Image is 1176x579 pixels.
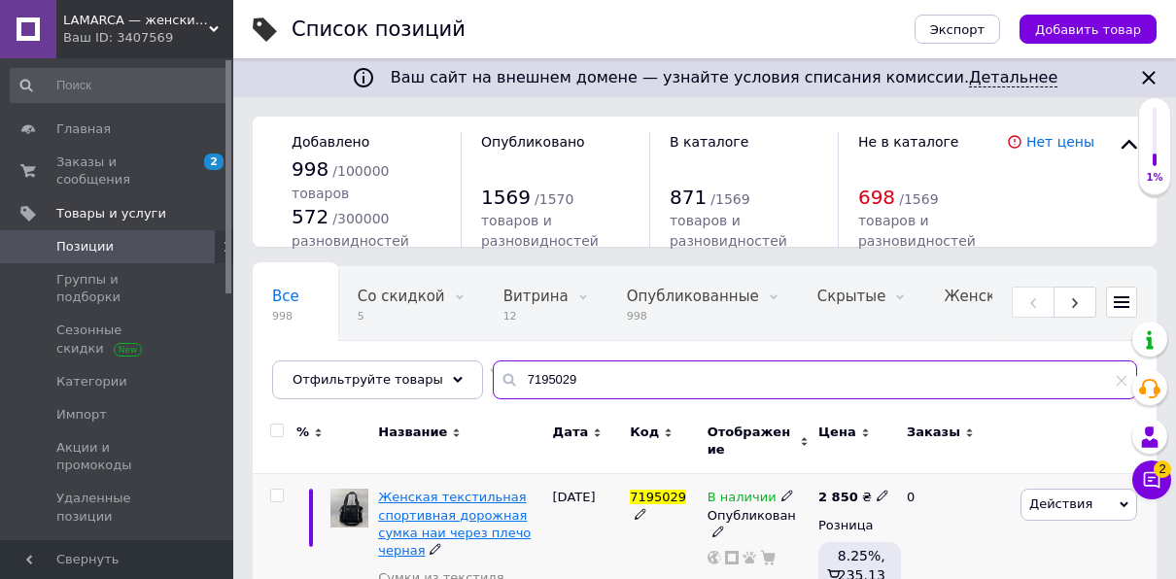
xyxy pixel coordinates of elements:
[481,213,599,248] span: товаров и разновидностей
[56,439,180,474] span: Акции и промокоды
[670,213,787,248] span: товаров и разновидностей
[670,134,748,150] span: В каталоге
[1029,496,1092,511] span: Действия
[56,120,111,138] span: Главная
[1026,134,1094,150] a: Нет цены
[56,373,127,391] span: Категории
[630,490,686,504] span: 7195029
[708,424,795,459] span: Отображение
[391,68,1058,87] span: Ваш сайт на внешнем домене — узнайте условия списания комиссии.
[330,489,368,527] img: Женская текстильная спортивная дорожная сумка наи через плечо черная
[358,309,445,324] span: 5
[710,191,749,207] span: / 1569
[818,490,858,504] b: 2 850
[670,186,707,209] span: 871
[296,424,309,441] span: %
[818,489,889,506] div: ₴
[481,134,585,150] span: Опубликовано
[292,211,409,249] span: / 300000 разновидностей
[56,238,114,255] span: Позиции
[1035,22,1141,37] span: Добавить товар
[56,271,180,306] span: Группы и подборки
[56,205,166,222] span: Товары и услуги
[553,424,589,441] span: Дата
[292,163,390,201] span: / 100000 товаров
[503,288,569,305] span: Витрина
[272,288,299,305] span: Все
[272,361,479,379] span: Автозаполнение характе...
[56,322,180,357] span: Сезонные скидки
[1154,459,1171,476] span: 2
[493,360,1137,399] input: Поиск по названию позиции, артикулу и поисковым запросам
[481,186,531,209] span: 1569
[627,288,759,305] span: Опубликованные
[535,191,573,207] span: / 1570
[817,288,886,305] span: Скрытые
[378,424,447,441] span: Название
[10,68,229,103] input: Поиск
[204,153,224,170] span: 2
[1139,171,1170,185] div: 1%
[358,288,445,305] span: Со скидкой
[292,19,466,40] div: Список позиций
[944,288,1138,305] span: Женские кожаные сумки
[630,424,659,441] span: Код
[708,490,777,510] span: В наличии
[56,406,107,424] span: Импорт
[708,507,809,542] div: Опубликован
[272,309,299,324] span: 998
[858,213,976,248] span: товаров и разновидностей
[907,424,960,441] span: Заказы
[63,29,233,47] div: Ваш ID: 3407569
[1137,66,1160,89] svg: Закрыть
[915,15,1000,44] button: Экспорт
[292,157,329,181] span: 998
[253,341,518,415] div: Автозаполнение характеристик
[292,134,369,150] span: Добавлено
[627,309,759,324] span: 998
[1020,15,1157,44] button: Добавить товар
[1132,460,1171,499] button: Чат с покупателем2
[969,68,1057,87] a: Детальнее
[858,186,895,209] span: 698
[293,372,443,387] span: Отфильтруйте товары
[63,12,209,29] span: LAMARCA — женские и мужские сумки, кошельки, рюкзаки, аксессуары
[56,490,180,525] span: Удаленные позиции
[930,22,985,37] span: Экспорт
[899,191,938,207] span: / 1569
[858,134,959,150] span: Не в каталоге
[378,490,531,558] a: Женская текстильная спортивная дорожная сумка наи через плечо черная
[818,517,890,534] div: Розница
[818,424,856,441] span: Цена
[292,205,329,228] span: 572
[56,153,180,188] span: Заказы и сообщения
[503,309,569,324] span: 12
